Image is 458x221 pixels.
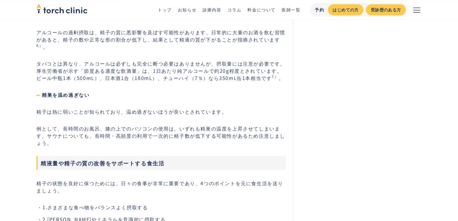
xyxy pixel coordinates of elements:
div: はじめての方 [333,7,359,13]
div: 受診歴のある方 [371,7,401,13]
a: 受診歴のある方 [366,4,406,15]
a: 医師一覧 [282,7,300,13]
p: 精子は熱に弱いことが知られており、温め過ぎないほうが良いとされています。 [36,108,286,115]
a: 診療内容 [203,7,221,13]
a: トップ [158,7,172,13]
a: 料金について [248,7,276,13]
li: 1.さまざまな食べ物をバランスよく摂取する [42,204,286,211]
h4: 精巣を温め過ぎない [36,91,286,98]
a: はじめての方 [328,4,364,15]
sup: 6） [36,43,43,48]
h3: 精液量や精子の質の改善をサポートする食生活 [36,156,286,170]
a: コラム [227,7,242,13]
img: torch clinic [36,2,88,15]
sup: 7） [272,74,279,79]
p: 精子の状態を良好に保つためには、日々の食事が非常に重要であり、4つのポイントを元に食生活を送りましょう。 [36,180,286,194]
p: アルコールの過剰摂取は、精子の質に悪影響を及ぼす可能性があります。日常的に大量のお酒を飲む習慣があると、精子の数や正常な形の割合が低下し、結果として精液の質が下がることが指摘されています 。 [36,29,286,50]
div: 予約 [315,7,324,13]
p: 例として、長時間のお風呂、膝の上でのパソコンの使用は、いずれも精巣の温度を上昇させてしまいます。サウナについても、長時間・高頻度の利用で一次的に精子数が低下する可能性があるため注意しましょう。 [36,125,286,146]
p: タバコとは異なり、アルコールは必ずしも完全に断つ必要はありませんが、摂取量には注意が必要です。厚生労働省が示す「節度ある適度な飲酒量」は、1日あたり純アルコールで約20g程度とされています。ビー... [36,60,286,81]
a: home [36,4,88,15]
a: お知らせ [178,7,197,13]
